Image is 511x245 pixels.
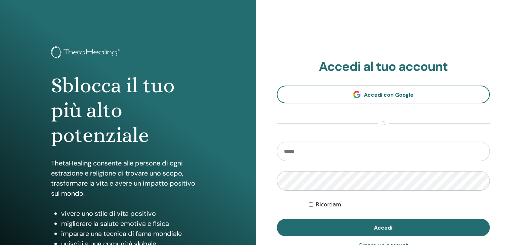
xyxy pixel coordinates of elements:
[277,59,490,75] h2: Accedi al tuo account
[61,229,205,239] li: imparare una tecnica di fama mondiale
[277,219,490,236] button: Accedi
[51,73,205,148] h1: Sblocca il tuo più alto potenziale
[61,218,205,229] li: migliorare la salute emotiva e fisica
[364,91,414,98] span: Accedi con Google
[309,201,490,209] div: Keep me authenticated indefinitely or until I manually logout
[374,224,392,231] span: Accedi
[51,158,205,198] p: ThetaHealing consente alle persone di ogni estrazione e religione di trovare uno scopo, trasforma...
[277,86,490,103] a: Accedi con Google
[378,119,389,128] span: o
[316,201,343,209] label: Ricordami
[61,208,205,218] li: vivere uno stile di vita positivo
